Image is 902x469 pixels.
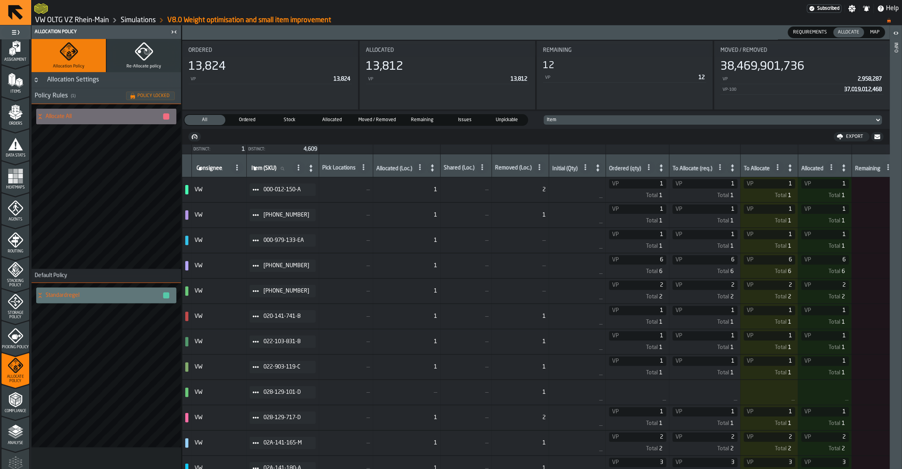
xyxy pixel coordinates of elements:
[832,26,865,38] label: button-switch-multi-Allocate
[639,333,663,339] span: 1
[804,307,824,314] span: VP
[2,375,29,383] span: Allocate Policy
[322,165,356,173] div: Pick Locations
[543,60,555,72] div: 12
[747,257,769,263] span: VP
[775,268,786,275] span: Total
[2,90,29,94] span: Items
[2,409,29,413] span: Compliance
[188,60,226,74] div: 13,824
[193,147,239,152] div: Distinct:
[304,146,317,152] span: 4,609
[42,75,104,85] div: Allocation Settings
[360,41,535,109] div: stat-Allocated
[311,114,353,126] label: button-switch-multi-Allocated
[717,268,729,275] span: Total
[2,161,29,192] li: menu Heatmaps
[659,294,662,300] span: 2
[322,263,370,269] span: —
[747,282,769,288] span: VP
[828,294,840,300] span: Total
[248,147,300,152] div: Distinct:
[35,16,109,25] a: link-to-/wh/i/44979e6c-6f66-405e-9874-c1e29f02a54a
[833,27,864,37] div: thumb
[367,77,508,82] div: VP
[488,116,526,123] span: Unpickable
[717,192,729,199] span: Total
[775,192,786,199] span: Total
[747,307,769,314] span: VP
[770,231,792,238] span: 1
[495,237,546,243] span: —
[834,132,869,141] button: button-Export
[126,92,175,100] div: status-Policy Locked
[263,212,309,218] span: [PHONE_NUMBER]
[717,319,729,325] span: Total
[639,257,663,263] span: 6
[676,307,704,314] span: VP
[722,77,855,82] div: VP
[672,166,712,173] div: To Allocate (req.)
[807,4,841,13] div: Menu Subscription
[495,165,532,173] div: Removed (Loc.)
[186,116,224,123] span: All
[402,115,443,125] div: thumb
[250,164,291,174] input: label
[263,288,309,294] span: [PHONE_NUMBER]
[322,237,370,243] span: —
[612,307,637,314] span: VP
[676,257,704,263] span: VP
[807,4,841,13] a: link-to-/wh/i/44979e6c-6f66-405e-9874-c1e29f02a54a/settings/billing
[195,164,229,174] input: label
[646,218,658,224] span: Total
[770,181,792,187] span: 1
[2,311,29,319] span: Storage Policy
[747,231,769,238] span: VP
[227,115,268,125] div: thumb
[720,60,804,74] div: 38,469,901,736
[599,321,602,327] span: —
[804,282,824,288] span: VP
[71,93,75,99] span: ( 1 )
[842,268,845,275] span: 6
[34,16,899,25] nav: Breadcrumb
[747,181,769,187] span: VP
[788,27,832,37] div: thumb
[2,384,29,416] li: menu Compliance
[443,313,488,319] span: —
[867,29,883,36] span: Map
[163,113,169,120] button: button-
[706,307,735,314] span: 1
[676,333,704,339] span: VP
[537,44,712,56] div: Title
[730,218,734,224] span: 1
[32,269,181,283] h3: title-section-Default Policy
[195,263,243,269] span: VW
[495,313,546,319] span: RAW: 1
[859,5,873,12] label: button-toggle-Notifications
[2,185,29,190] span: Heatmaps
[775,319,786,325] span: Total
[714,44,890,56] div: Title
[263,263,309,269] span: [PHONE_NUMBER]
[646,268,658,275] span: Total
[790,29,830,36] span: Requirements
[676,206,704,212] span: VP
[599,270,602,277] span: —
[270,116,308,123] span: Stock
[34,2,48,16] a: logo-header
[354,115,400,125] div: thumb
[639,231,663,238] span: 1
[788,268,791,275] span: 6
[842,319,845,325] span: 1
[322,212,370,218] span: —
[226,114,268,126] label: button-switch-multi-Ordered
[826,307,846,314] span: 1
[835,29,862,36] span: Allocate
[890,27,901,41] label: button-toggle-Open
[659,192,662,199] span: 1
[2,97,29,128] li: menu Orders
[639,181,663,187] span: 1
[543,72,706,83] div: StatList-item-VP
[2,249,29,254] span: Routing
